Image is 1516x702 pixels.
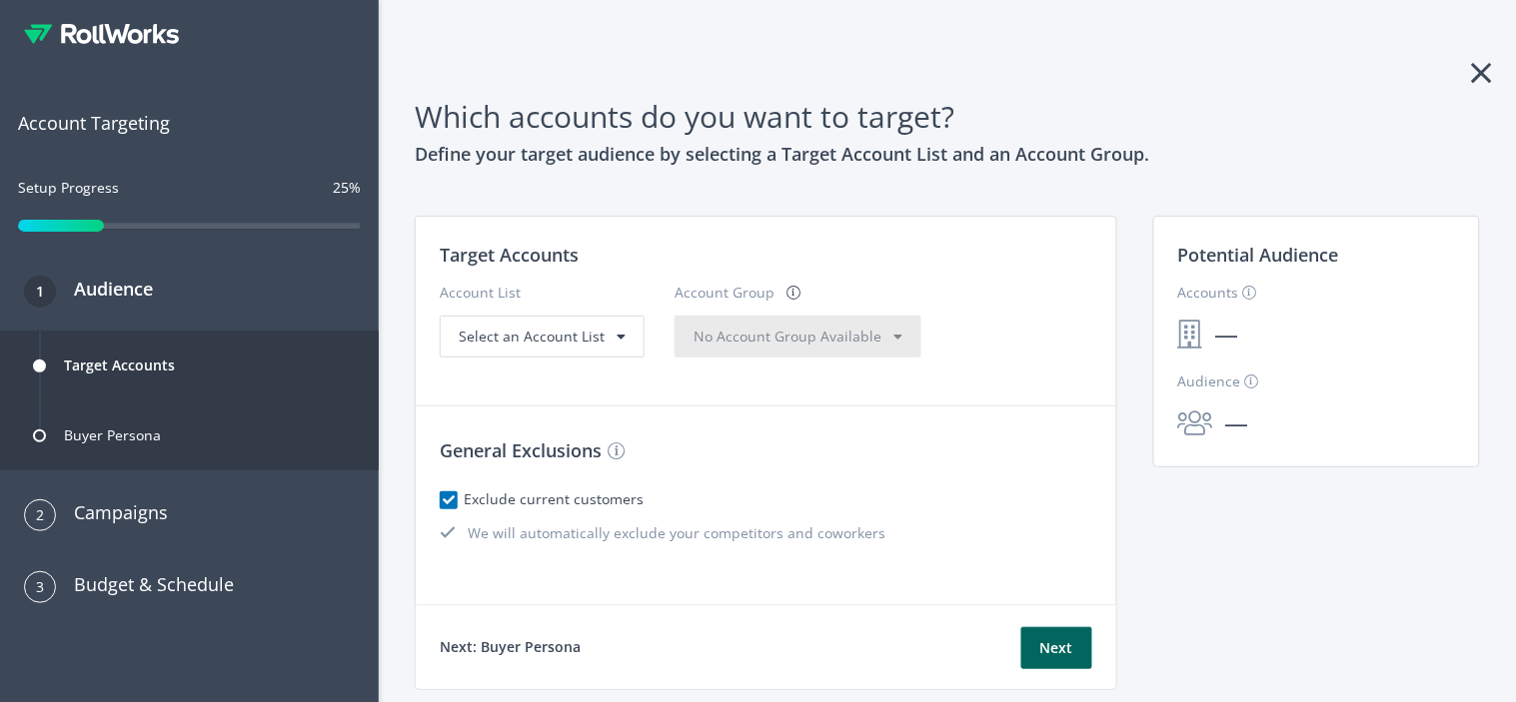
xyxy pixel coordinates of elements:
span: 3 [36,571,44,603]
div: RollWorks [24,24,355,45]
span: Select an Account List [459,327,605,346]
h3: Audience [56,275,153,303]
span: — [1213,404,1261,442]
div: Select an Account List [459,326,626,348]
h1: Which accounts do you want to target? [415,93,1480,140]
div: No Account Group Available [694,326,902,348]
div: 25% [333,177,361,199]
h4: Next: Buyer Persona [440,636,581,658]
h3: General Exclusions [440,436,1092,464]
span: Account Targeting [18,109,361,137]
span: No Account Group Available [694,327,881,346]
div: Setup Progress [18,177,119,217]
span: — [1203,316,1251,353]
label: Audience [1178,370,1259,392]
label: Accounts [1178,282,1257,304]
div: Target Accounts [64,342,175,389]
div: We will automatically exclude your competitors and coworkers [440,522,1092,544]
div: Account List [440,282,645,316]
h3: Define your target audience by selecting a Target Account List and an Account Group. [415,140,1480,168]
h3: Potential Audience [1178,241,1455,281]
button: Next [1021,627,1092,669]
span: 1 [36,276,44,308]
div: Account Group [675,282,774,316]
div: Buyer Persona [64,411,161,459]
h3: Budget & Schedule [56,570,234,598]
label: Exclude current customers [470,488,644,510]
span: 2 [36,499,44,531]
h3: Target Accounts [440,241,1092,269]
h3: Campaigns [56,498,168,526]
